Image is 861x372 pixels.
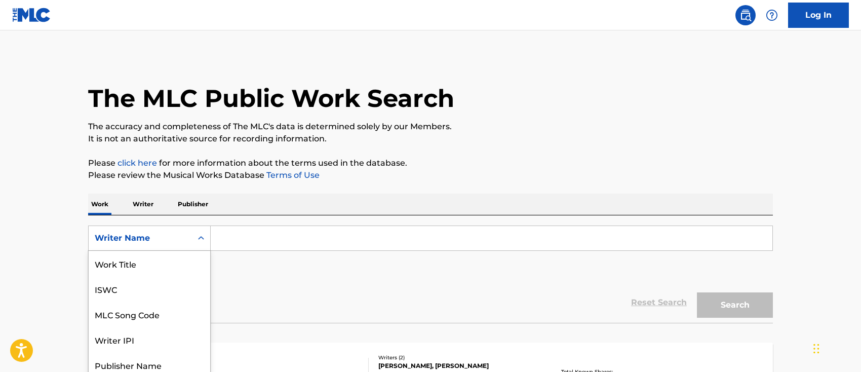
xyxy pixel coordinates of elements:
div: ISWC [89,276,210,302]
div: Drag [813,333,819,364]
a: Terms of Use [264,170,320,180]
a: Public Search [735,5,756,25]
div: Writers ( 2 ) [378,354,531,361]
iframe: Chat Widget [810,323,861,372]
form: Search Form [88,226,773,323]
div: Help [762,5,782,25]
div: Work Title [89,251,210,276]
p: Please for more information about the terms used in the database. [88,157,773,169]
h1: The MLC Public Work Search [88,83,454,114]
div: MLC Song Code [89,302,210,327]
a: click here [118,158,157,168]
a: Log In [788,3,849,28]
p: Work [88,194,111,215]
p: Please review the Musical Works Database [88,169,773,181]
img: help [766,9,778,21]
p: Publisher [175,194,211,215]
img: MLC Logo [12,8,51,22]
p: The accuracy and completeness of The MLC's data is determined solely by our Members. [88,121,773,133]
div: Writer IPI [89,327,210,352]
p: It is not an authoritative source for recording information. [88,133,773,145]
div: Writer Name [95,232,186,244]
p: Writer [130,194,156,215]
img: search [739,9,752,21]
